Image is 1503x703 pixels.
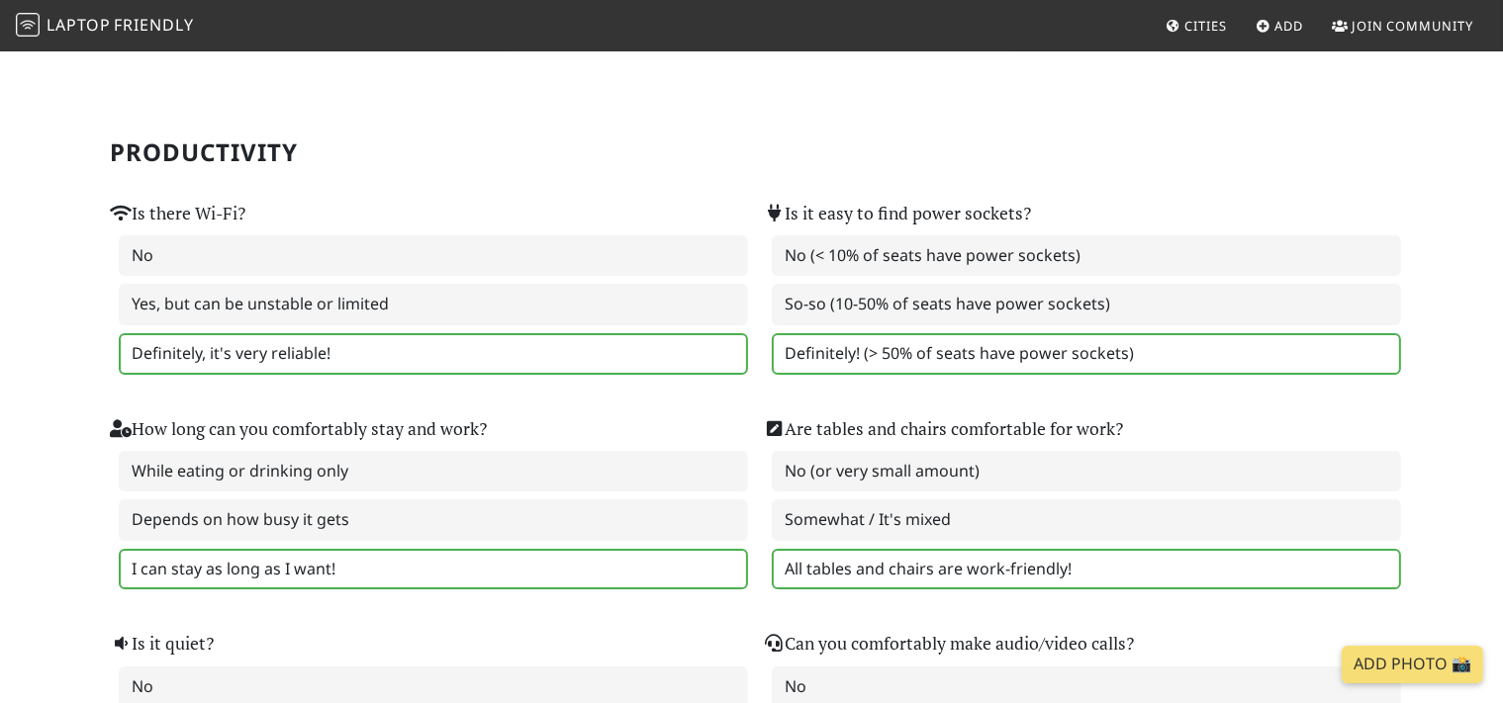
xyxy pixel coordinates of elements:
a: Join Community [1324,8,1481,44]
span: Join Community [1352,17,1473,35]
h2: Productivity [111,138,1393,167]
label: So-so (10-50% of seats have power sockets) [772,284,1401,325]
label: Is it easy to find power sockets? [764,200,1032,227]
label: Is it quiet? [111,630,215,658]
span: Laptop [47,14,111,36]
a: Add [1248,8,1312,44]
label: All tables and chairs are work-friendly! [772,549,1401,590]
a: Cities [1158,8,1235,44]
a: LaptopFriendly LaptopFriendly [16,9,194,44]
span: Friendly [114,14,193,36]
label: I can stay as long as I want! [119,549,748,590]
label: Somewhat / It's mixed [772,499,1401,541]
img: LaptopFriendly [16,13,40,37]
label: Is there Wi-Fi? [111,200,246,227]
label: No [119,235,748,277]
label: Definitely, it's very reliable! [119,333,748,375]
label: Are tables and chairs comfortable for work? [764,415,1124,443]
span: Add [1275,17,1304,35]
label: While eating or drinking only [119,451,748,492]
label: No (or very small amount) [772,451,1401,492]
label: Yes, but can be unstable or limited [119,284,748,325]
label: No (< 10% of seats have power sockets) [772,235,1401,277]
label: Definitely! (> 50% of seats have power sockets) [772,333,1401,375]
span: Cities [1185,17,1227,35]
label: Can you comfortably make audio/video calls? [764,630,1135,658]
a: Add Photo 📸 [1342,646,1483,683]
label: How long can you comfortably stay and work? [111,415,488,443]
label: Depends on how busy it gets [119,499,748,541]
